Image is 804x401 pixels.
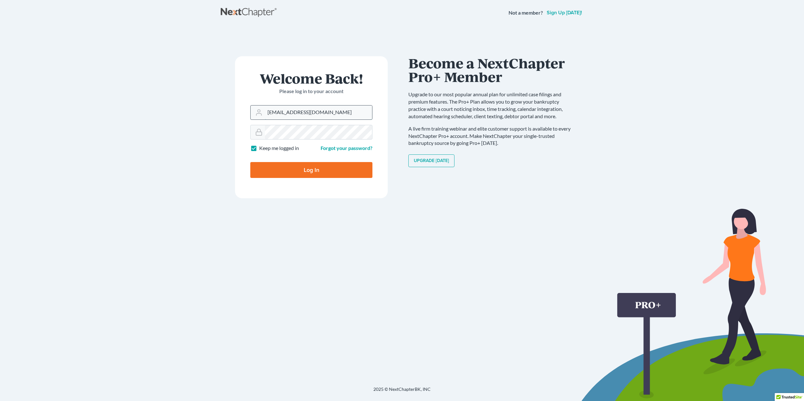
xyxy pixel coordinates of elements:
label: Keep me logged in [259,145,299,152]
strong: Not a member? [509,9,543,17]
a: Upgrade [DATE] [408,154,454,167]
p: Upgrade to our most popular annual plan for unlimited case filings and premium features. The Pro+... [408,91,577,120]
input: Log In [250,162,372,178]
a: Forgot your password? [321,145,372,151]
h1: Become a NextChapter Pro+ Member [408,56,577,83]
p: Please log in to your account [250,88,372,95]
input: Email Address [265,105,372,119]
p: A live firm training webinar and elite customer support is available to every NextChapter Pro+ ac... [408,125,577,147]
a: Sign up [DATE]! [545,10,583,15]
h1: Welcome Back! [250,71,372,85]
div: 2025 © NextChapterBK, INC [221,386,583,398]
